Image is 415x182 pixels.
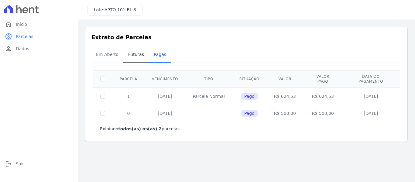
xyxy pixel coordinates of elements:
th: Valor pago [303,70,343,88]
th: Vencimento [145,70,185,88]
a: paidParcelas [2,30,75,43]
a: Futuras [123,47,149,63]
span: Pago [241,110,258,117]
h3: Lote: [94,7,136,13]
td: Parcela Normal [185,88,232,105]
a: logoutSair [2,158,75,170]
span: Pago [241,93,258,100]
a: Pagas [149,47,171,63]
td: R$ 624,53 [303,88,343,105]
th: Tipo [185,70,232,88]
i: paid [5,33,12,40]
i: home [5,21,12,28]
th: Data do pagamento [343,70,399,88]
a: personDados [2,43,75,55]
h3: Extrato de Parcelas [91,33,401,41]
a: homeInício [2,18,75,30]
td: [DATE] [343,105,399,122]
span: Dados [16,46,29,52]
span: Pagas [150,48,170,60]
input: Só é possível selecionar pagamentos em aberto [100,94,105,99]
i: logout [5,160,12,167]
span: Sair [16,161,24,167]
td: [DATE] [145,88,185,105]
p: Exibindo parcelas [100,126,180,132]
td: [DATE] [145,105,185,122]
span: Futuras [125,48,148,60]
span: Em Aberto [92,48,122,60]
i: person [5,45,12,52]
td: 0 [112,105,145,122]
th: Parcela [112,70,145,88]
span: APTO 101 BL 8 [105,7,136,12]
td: [DATE] [343,88,399,105]
span: Parcelas [16,33,33,39]
td: R$ 624,53 [267,88,303,105]
th: Valor [267,70,303,88]
td: R$ 500,00 [267,105,303,122]
span: Início [16,21,27,27]
b: todos(as) os(as) 2 [118,126,162,131]
th: Situação [232,70,267,88]
td: R$ 500,00 [303,105,343,122]
a: Em Aberto [91,47,123,63]
input: Só é possível selecionar pagamentos em aberto [100,111,105,116]
td: 1 [112,88,145,105]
